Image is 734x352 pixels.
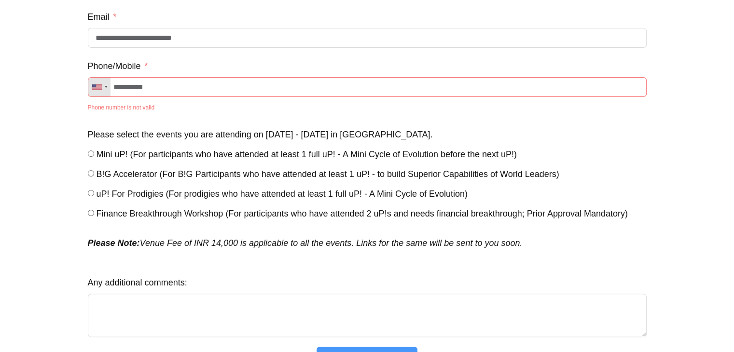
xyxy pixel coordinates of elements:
[97,209,628,218] span: Finance Breakthrough Workshop (For participants who have attended 2 uP!s and needs financial brea...
[88,294,647,337] textarea: Any additional comments:
[97,149,517,159] span: Mini uP! (For participants who have attended at least 1 full uP! - A Mini Cycle of Evolution befo...
[88,57,148,75] label: Phone/Mobile
[97,189,468,199] span: uP! For Prodigies (For prodigies who have attended at least 1 full uP! - A Mini Cycle of Evolution)
[88,99,647,116] div: Phone number is not valid
[88,170,94,176] input: B!G Accelerator (For B!G Participants who have attended at least 1 uP! - to build Superior Capabi...
[88,8,117,26] label: Email
[88,274,187,291] label: Any additional comments:
[88,28,647,48] input: Email
[88,126,433,143] label: Please select the events you are attending on 18th - 21st Sep 2025 in Chennai.
[88,238,140,248] strong: Please Note:
[88,210,94,216] input: Finance Breakthrough Workshop (For participants who have attended 2 uP!s and needs financial brea...
[88,150,94,157] input: Mini uP! (For participants who have attended at least 1 full uP! - A Mini Cycle of Evolution befo...
[97,169,559,179] span: B!G Accelerator (For B!G Participants who have attended at least 1 uP! - to build Superior Capabi...
[88,190,94,196] input: uP! For Prodigies (For prodigies who have attended at least 1 full uP! - A Mini Cycle of Evolution)
[88,238,523,248] em: Venue Fee of INR 14,000 is applicable to all the events. Links for the same will be sent to you s...
[88,78,111,96] div: Telephone country code
[88,77,647,97] input: Phone/Mobile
